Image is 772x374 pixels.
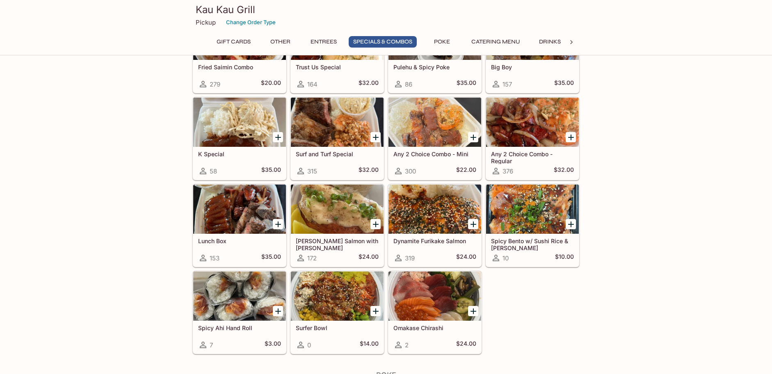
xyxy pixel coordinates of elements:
h5: $35.00 [457,79,476,89]
h5: $24.00 [359,253,379,263]
button: Add Lunch Box [273,219,283,229]
span: 58 [210,167,217,175]
h5: Spicy Bento w/ Sushi Rice & [PERSON_NAME] [491,237,574,251]
span: 315 [307,167,317,175]
span: 0 [307,341,311,349]
span: 86 [405,80,412,88]
p: Pickup [196,18,216,26]
div: Pulehu & Spicy Poke [388,11,481,60]
button: Drinks [531,36,568,48]
div: Lunch Box [193,185,286,234]
h5: Surfer Bowl [296,324,379,331]
div: Ora King Salmon with Aburi Garlic Mayo [291,185,384,234]
div: Any 2 Choice Combo - Mini [388,98,481,147]
button: Add Omakase Chirashi [468,306,478,316]
h5: $32.00 [359,79,379,89]
h5: K Special [198,151,281,157]
h5: $24.00 [456,253,476,263]
div: Trust Us Special [291,11,384,60]
h5: $32.00 [359,166,379,176]
div: Fried Saimin Combo [193,11,286,60]
span: 300 [405,167,416,175]
button: Other [262,36,299,48]
h5: Any 2 Choice Combo - Regular [491,151,574,164]
a: Lunch Box153$35.00 [193,184,286,267]
span: 279 [210,80,220,88]
span: 7 [210,341,213,349]
a: Spicy Bento w/ Sushi Rice & [PERSON_NAME]10$10.00 [486,184,579,267]
a: Surfer Bowl0$14.00 [290,271,384,354]
a: Spicy Ahi Hand Roll7$3.00 [193,271,286,354]
h5: Lunch Box [198,237,281,244]
a: [PERSON_NAME] Salmon with [PERSON_NAME]172$24.00 [290,184,384,267]
div: K Special [193,98,286,147]
h5: Surf and Turf Special [296,151,379,157]
button: Add Surf and Turf Special [370,132,381,142]
a: Omakase Chirashi2$24.00 [388,271,482,354]
h5: [PERSON_NAME] Salmon with [PERSON_NAME] [296,237,379,251]
h5: $14.00 [360,340,379,350]
div: Spicy Ahi Hand Roll [193,271,286,321]
a: K Special58$35.00 [193,97,286,180]
button: Add Spicy Bento w/ Sushi Rice & Nori [566,219,576,229]
span: 10 [502,254,509,262]
span: 319 [405,254,415,262]
div: Big Boy [486,11,579,60]
h5: Omakase Chirashi [393,324,476,331]
h5: Dynamite Furikake Salmon [393,237,476,244]
h5: $24.00 [456,340,476,350]
button: Add Spicy Ahi Hand Roll [273,306,283,316]
h5: $3.00 [265,340,281,350]
button: Add Any 2 Choice Combo - Regular [566,132,576,142]
h5: Spicy Ahi Hand Roll [198,324,281,331]
button: Add Ora King Salmon with Aburi Garlic Mayo [370,219,381,229]
button: Specials & Combos [349,36,417,48]
span: 172 [307,254,317,262]
span: 164 [307,80,317,88]
button: Add Any 2 Choice Combo - Mini [468,132,478,142]
button: Add Surfer Bowl [370,306,381,316]
h5: $35.00 [261,253,281,263]
a: Dynamite Furikake Salmon319$24.00 [388,184,482,267]
button: Entrees [305,36,342,48]
span: 376 [502,167,513,175]
span: 2 [405,341,409,349]
h5: Pulehu & Spicy Poke [393,64,476,71]
div: Surfer Bowl [291,271,384,321]
button: Add Dynamite Furikake Salmon [468,219,478,229]
h5: $32.00 [554,166,574,176]
span: 157 [502,80,512,88]
h5: Big Boy [491,64,574,71]
h5: $20.00 [261,79,281,89]
div: Dynamite Furikake Salmon [388,185,481,234]
div: Any 2 Choice Combo - Regular [486,98,579,147]
h5: $10.00 [555,253,574,263]
button: Poke [423,36,460,48]
h5: $35.00 [554,79,574,89]
a: Surf and Turf Special315$32.00 [290,97,384,180]
div: Surf and Turf Special [291,98,384,147]
h5: Trust Us Special [296,64,379,71]
h5: Any 2 Choice Combo - Mini [393,151,476,157]
span: 153 [210,254,219,262]
h5: $35.00 [261,166,281,176]
h5: $22.00 [456,166,476,176]
h3: Kau Kau Grill [196,3,576,16]
div: Omakase Chirashi [388,271,481,321]
h5: Fried Saimin Combo [198,64,281,71]
button: Add K Special [273,132,283,142]
button: Change Order Type [222,16,279,29]
button: Catering Menu [467,36,525,48]
button: Gift Cards [212,36,255,48]
div: Spicy Bento w/ Sushi Rice & Nori [486,185,579,234]
a: Any 2 Choice Combo - Regular376$32.00 [486,97,579,180]
a: Any 2 Choice Combo - Mini300$22.00 [388,97,482,180]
